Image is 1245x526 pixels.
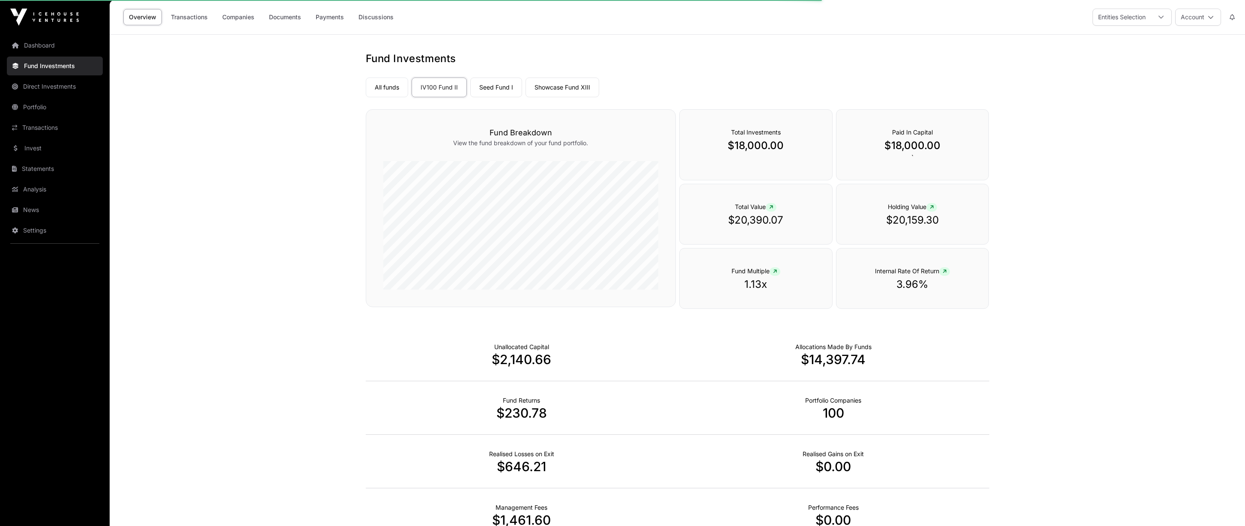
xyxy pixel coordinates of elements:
[7,200,103,219] a: News
[1093,9,1151,25] div: Entities Selection
[525,78,599,97] a: Showcase Fund XIII
[1202,485,1245,526] iframe: Chat Widget
[803,450,864,458] p: Net Realised on Positive Exits
[7,159,103,178] a: Statements
[7,180,103,199] a: Analysis
[795,343,872,351] p: Capital Deployed Into Companies
[10,9,79,26] img: Icehouse Ventures Logo
[1175,9,1221,26] button: Account
[678,405,989,421] p: 100
[310,9,349,25] a: Payments
[892,129,933,136] span: Paid In Capital
[854,139,972,152] p: $18,000.00
[7,77,103,96] a: Direct Investments
[263,9,307,25] a: Documents
[678,352,989,367] p: $14,397.74
[7,36,103,55] a: Dashboard
[503,396,540,405] p: Realised Returns from Funds
[366,52,989,66] h1: Fund Investments
[165,9,213,25] a: Transactions
[805,396,861,405] p: Number of Companies Deployed Into
[697,213,815,227] p: $20,390.07
[7,98,103,117] a: Portfolio
[496,503,547,512] p: Fund Management Fees incurred to date
[353,9,399,25] a: Discussions
[678,459,989,474] p: $0.00
[7,57,103,75] a: Fund Investments
[808,503,859,512] p: Fund Performance Fees (Carry) incurred to date
[836,109,989,180] div: `
[854,213,972,227] p: $20,159.30
[697,278,815,291] p: 1.13x
[735,203,776,210] span: Total Value
[731,267,780,275] span: Fund Multiple
[489,450,554,458] p: Net Realised on Negative Exits
[494,343,549,351] p: Cash not yet allocated
[875,267,950,275] span: Internal Rate Of Return
[854,278,972,291] p: 3.96%
[697,139,815,152] p: $18,000.00
[217,9,260,25] a: Companies
[7,118,103,137] a: Transactions
[412,78,467,97] a: IV100 Fund II
[383,139,658,147] p: View the fund breakdown of your fund portfolio.
[123,9,162,25] a: Overview
[470,78,522,97] a: Seed Fund I
[7,139,103,158] a: Invest
[888,203,937,210] span: Holding Value
[383,127,658,139] h3: Fund Breakdown
[366,78,408,97] a: All funds
[366,459,678,474] p: $646.21
[7,221,103,240] a: Settings
[731,129,781,136] span: Total Investments
[366,405,678,421] p: $230.78
[366,352,678,367] p: $2,140.66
